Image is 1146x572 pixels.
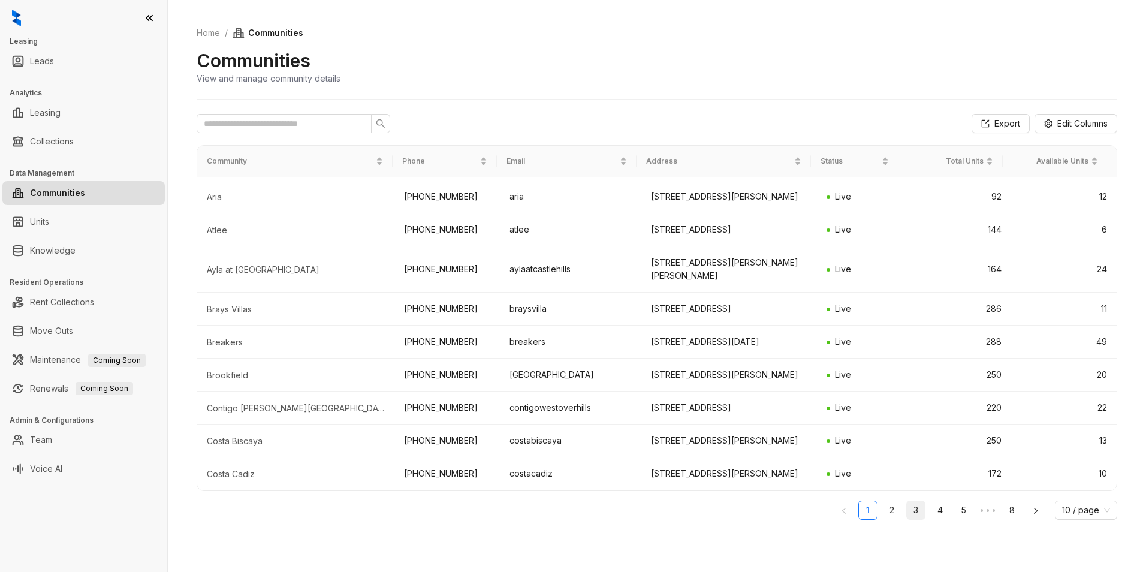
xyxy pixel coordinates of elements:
li: Maintenance [2,348,165,372]
td: 144 [905,213,1011,246]
li: 1 [858,501,877,520]
a: Leads [30,49,54,73]
td: contigowestoverhills [500,392,641,425]
button: Export [972,114,1030,133]
td: 11 [1011,293,1117,326]
td: [STREET_ADDRESS] [641,213,818,246]
th: Community [197,146,393,177]
td: 10 [1011,457,1117,490]
span: Communities [233,26,303,40]
td: 20 [1011,359,1117,392]
a: Team [30,428,52,452]
th: Email [497,146,637,177]
span: search [376,119,385,128]
span: left [840,507,848,514]
li: Units [2,210,165,234]
span: Edit Columns [1057,117,1108,130]
span: Live [835,435,851,445]
span: Email [506,156,617,167]
a: Home [194,26,222,40]
td: 22 [1011,392,1117,425]
td: braysvilla [500,293,641,326]
td: [PHONE_NUMBER] [394,457,500,490]
td: [PHONE_NUMBER] [394,246,500,293]
h3: Data Management [10,168,167,179]
span: Available Units [1012,156,1088,167]
td: 6 [1011,213,1117,246]
span: export [981,119,990,128]
td: 12 [1011,180,1117,213]
td: 250 [905,425,1011,457]
li: 3 [906,501,925,520]
h3: Admin & Configurations [10,415,167,426]
span: Live [835,336,851,347]
span: Address [646,156,792,167]
td: [PHONE_NUMBER] [394,213,500,246]
div: Brays Villas [207,303,385,315]
span: Status [821,156,879,167]
a: Knowledge [30,239,76,263]
td: [GEOGRAPHIC_DATA] [500,359,641,392]
td: [PHONE_NUMBER] [394,293,500,326]
div: Ayla at Castle Hills [207,264,385,276]
div: Breakers [207,336,385,348]
li: Renewals [2,377,165,401]
td: [PHONE_NUMBER] [394,359,500,392]
td: [PHONE_NUMBER] [394,392,500,425]
li: Move Outs [2,319,165,343]
a: Collections [30,130,74,153]
td: 288 [905,326,1011,359]
td: [PHONE_NUMBER] [394,425,500,457]
a: Voice AI [30,457,62,481]
a: 1 [859,501,877,519]
div: View and manage community details [197,72,340,85]
span: Live [835,303,851,314]
td: [STREET_ADDRESS][PERSON_NAME] [641,457,818,490]
th: Available Units [1003,146,1108,177]
div: Costa Biscaya [207,435,385,447]
a: Move Outs [30,319,73,343]
td: aria [500,180,641,213]
li: Previous Page [834,501,854,520]
span: right [1032,507,1039,514]
td: [STREET_ADDRESS][PERSON_NAME] [641,180,818,213]
li: Leasing [2,101,165,125]
h3: Leasing [10,36,167,47]
td: 250 [905,359,1011,392]
img: logo [12,10,21,26]
h3: Resident Operations [10,277,167,288]
a: Leasing [30,101,61,125]
span: Live [835,468,851,478]
li: 2 [882,501,901,520]
td: [STREET_ADDRESS][PERSON_NAME] [641,359,818,392]
a: RenewalsComing Soon [30,377,133,401]
li: Rent Collections [2,290,165,314]
td: [PHONE_NUMBER] [394,180,500,213]
a: Communities [30,181,85,205]
a: 5 [955,501,973,519]
li: Next 5 Pages [978,501,997,520]
td: costacadiz [500,457,641,490]
td: [STREET_ADDRESS] [641,293,818,326]
td: 13 [1011,425,1117,457]
a: Units [30,210,49,234]
span: Live [835,402,851,413]
span: Community [207,156,373,167]
li: Leads [2,49,165,73]
th: Total Units [898,146,1003,177]
td: [STREET_ADDRESS][DATE] [641,326,818,359]
li: Knowledge [2,239,165,263]
td: [STREET_ADDRESS][PERSON_NAME][PERSON_NAME] [641,246,818,293]
span: Export [994,117,1020,130]
td: 286 [905,293,1011,326]
span: setting [1044,119,1052,128]
td: 24 [1011,246,1117,293]
th: Status [811,146,898,177]
span: Coming Soon [88,354,146,367]
td: costabiscaya [500,425,641,457]
li: Voice AI [2,457,165,481]
div: Page Size [1055,501,1117,520]
span: Total Units [908,156,984,167]
a: 2 [883,501,901,519]
th: Address [637,146,811,177]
